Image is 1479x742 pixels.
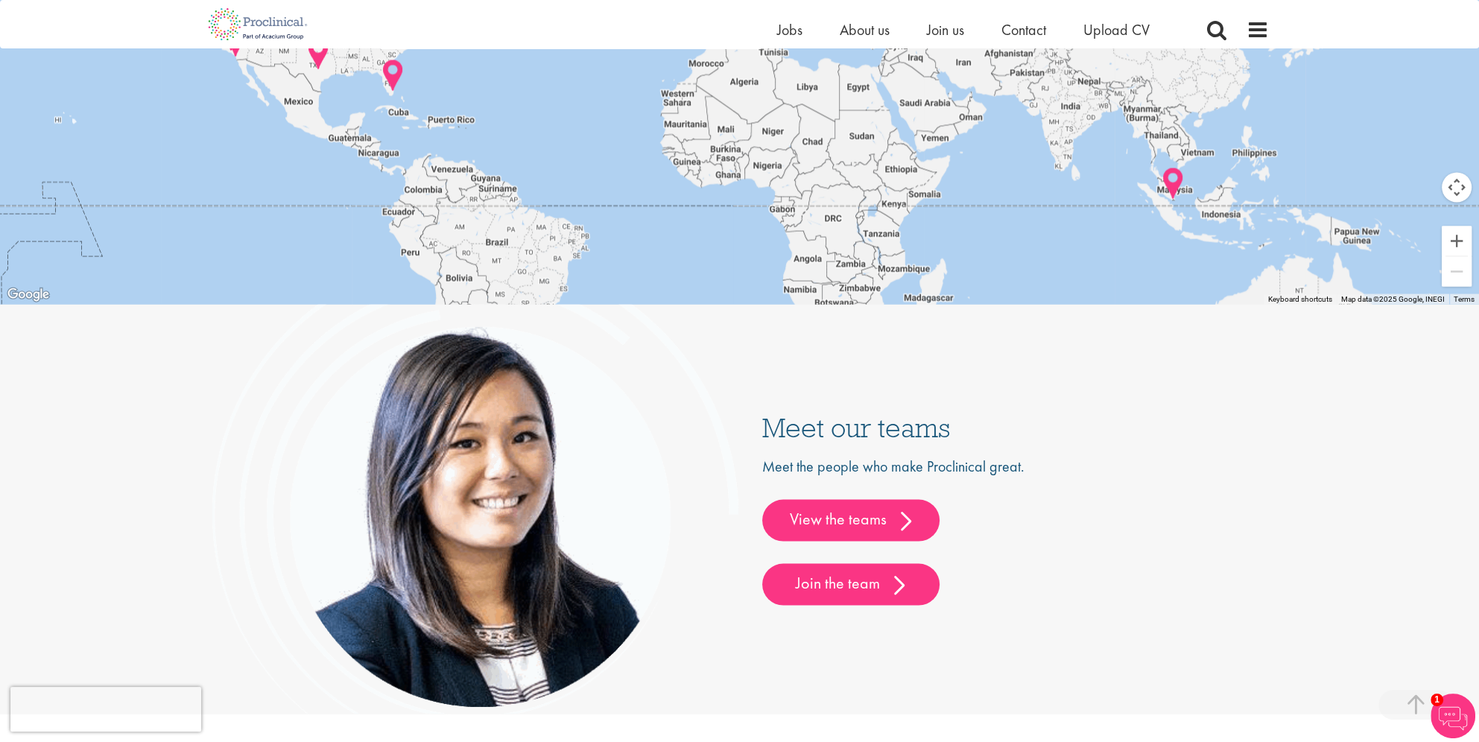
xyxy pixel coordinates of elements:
a: Terms (opens in new tab) [1454,294,1475,302]
button: Zoom in [1442,226,1472,256]
button: Map camera controls [1442,172,1472,202]
a: Open this area in Google Maps (opens a new window) [4,285,53,304]
button: Keyboard shortcuts [1268,294,1332,304]
a: Join the team [762,563,940,605]
a: Contact [1001,20,1046,39]
span: Map data ©2025 Google, INEGI [1341,294,1445,302]
a: View the teams [762,499,940,541]
a: Join us [927,20,964,39]
div: Meet the people who make Proclinical great. [762,455,1269,605]
a: Jobs [777,20,802,39]
a: About us [840,20,890,39]
h3: Meet our teams [762,413,1269,440]
iframe: reCAPTCHA [10,687,201,732]
span: 1 [1431,694,1443,706]
img: Chatbot [1431,694,1475,738]
a: Upload CV [1083,20,1150,39]
img: Google [4,285,53,304]
button: Zoom out [1442,256,1472,286]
